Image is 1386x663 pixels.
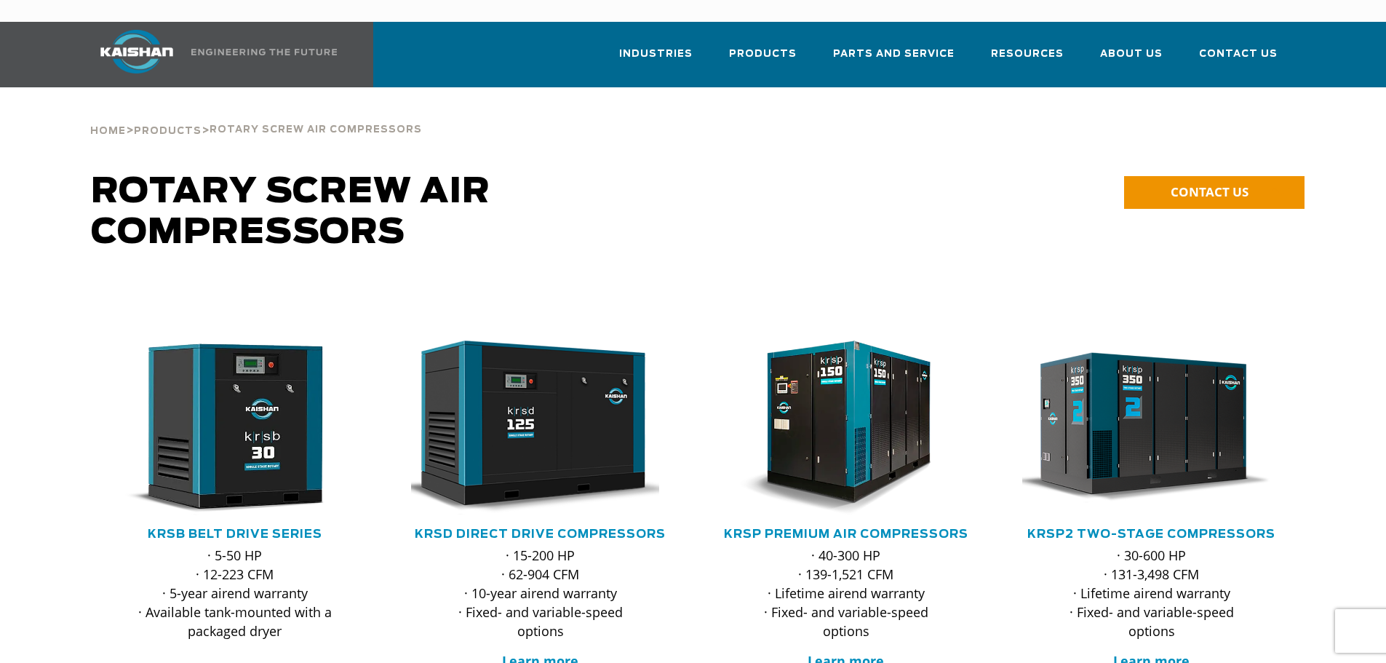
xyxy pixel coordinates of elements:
a: CONTACT US [1124,176,1305,209]
span: Resources [991,46,1064,63]
p: · 15-200 HP · 62-904 CFM · 10-year airend warranty · Fixed- and variable-speed options [440,546,641,640]
div: krsp350 [1022,341,1281,515]
img: krsb30 [95,341,354,515]
img: Engineering the future [191,49,337,55]
a: Industries [619,35,693,84]
p: · 40-300 HP · 139-1,521 CFM · Lifetime airend warranty · Fixed- and variable-speed options [746,546,947,640]
a: Resources [991,35,1064,84]
span: CONTACT US [1171,183,1248,200]
img: kaishan logo [82,30,191,74]
a: KRSP Premium Air Compressors [724,528,968,540]
span: Products [729,46,797,63]
a: Products [134,124,202,137]
span: Rotary Screw Air Compressors [91,175,490,250]
a: KRSP2 Two-Stage Compressors [1027,528,1275,540]
span: Industries [619,46,693,63]
a: Home [90,124,126,137]
div: krsp150 [717,341,976,515]
span: Rotary Screw Air Compressors [210,125,422,135]
img: krsp350 [1011,341,1270,515]
p: · 30-600 HP · 131-3,498 CFM · Lifetime airend warranty · Fixed- and variable-speed options [1051,546,1252,640]
div: krsb30 [105,341,365,515]
span: Parts and Service [833,46,955,63]
a: About Us [1100,35,1163,84]
a: Parts and Service [833,35,955,84]
div: krsd125 [411,341,670,515]
span: Contact Us [1199,46,1278,63]
img: krsd125 [400,341,659,515]
span: Products [134,127,202,136]
a: KRSB Belt Drive Series [148,528,322,540]
a: Kaishan USA [82,22,340,87]
img: krsp150 [706,341,965,515]
span: Home [90,127,126,136]
span: About Us [1100,46,1163,63]
a: Contact Us [1199,35,1278,84]
a: Products [729,35,797,84]
a: KRSD Direct Drive Compressors [415,528,666,540]
div: > > [90,87,422,143]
